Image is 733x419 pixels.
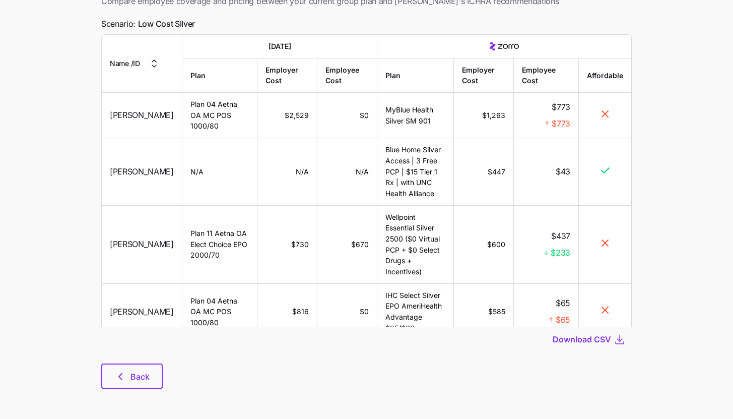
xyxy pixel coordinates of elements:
[514,58,579,92] th: Employee Cost
[552,117,570,130] span: $773
[110,58,140,69] span: Name / ID
[454,93,514,138] td: $1,263
[182,205,257,283] td: Plan 11 Aetna OA Elect Choice EPO 2000/70
[257,205,317,283] td: $730
[101,364,163,389] button: Back
[454,138,514,205] td: $447
[130,371,150,383] span: Back
[377,93,453,138] td: MyBlue Health Silver SM 901
[138,18,195,30] span: Low Cost Silver
[556,314,570,326] span: $65
[317,93,378,138] td: $0
[257,138,317,205] td: N/A
[377,58,453,92] th: Plan
[317,283,378,340] td: $0
[551,246,570,259] span: $233
[110,165,174,178] span: [PERSON_NAME]
[552,100,570,113] span: $773
[377,283,453,340] td: IHC Select Silver EPO AmeriHealth Advantage $25/$60
[317,58,378,92] th: Employee Cost
[454,283,514,340] td: $585
[454,205,514,283] td: $600
[182,35,378,58] th: [DATE]
[377,205,453,283] td: Wellpoint Essential Silver 2500 ($0 Virtual PCP + $0 Select Drugs + Incentives)
[454,58,514,92] th: Employer Cost
[110,305,174,318] span: [PERSON_NAME]
[317,138,378,205] td: N/A
[110,109,174,122] span: [PERSON_NAME]
[553,333,611,345] span: Download CSV
[551,229,570,242] span: $437
[182,138,257,205] td: N/A
[317,205,378,283] td: $670
[257,283,317,340] td: $816
[579,58,631,92] th: Affordable
[182,58,257,92] th: Plan
[553,333,614,345] button: Download CSV
[377,138,453,205] td: Blue Home Silver Access | 3 Free PCP | $15 Tier 1 Rx | with UNC Health Alliance
[257,93,317,138] td: $2,529
[182,93,257,138] td: Plan 04 Aetna OA MC POS 1000/80
[556,297,570,310] span: $65
[257,58,317,92] th: Employer Cost
[556,165,570,178] span: $43
[101,18,195,30] span: Scenario:
[110,57,160,70] button: Name /ID
[110,238,174,251] span: [PERSON_NAME]
[182,283,257,340] td: Plan 04 Aetna OA MC POS 1000/80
